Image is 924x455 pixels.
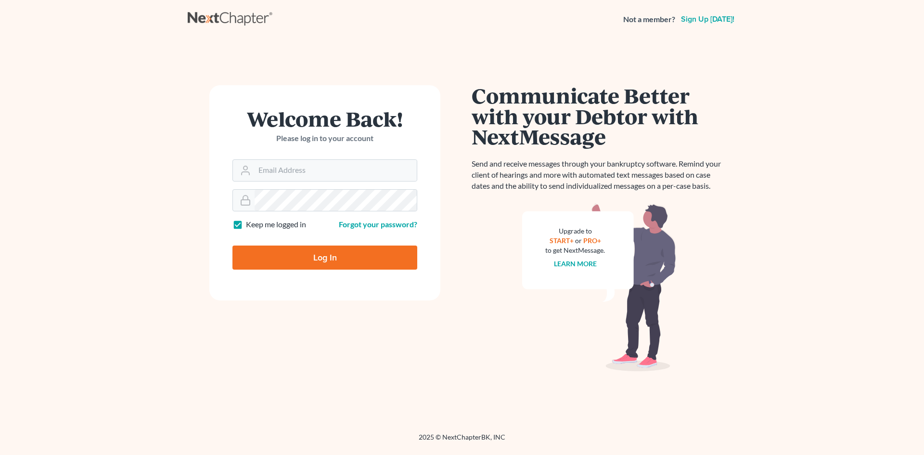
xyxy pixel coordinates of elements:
label: Keep me logged in [246,219,306,230]
input: Log In [232,246,417,270]
a: Sign up [DATE]! [679,15,736,23]
div: to get NextMessage. [545,246,605,255]
strong: Not a member? [623,14,675,25]
a: Forgot your password? [339,220,417,229]
div: Upgrade to [545,226,605,236]
span: or [575,236,582,245]
input: Email Address [255,160,417,181]
img: nextmessage_bg-59042aed3d76b12b5cd301f8e5b87938c9018125f34e5fa2b7a6b67550977c72.svg [522,203,676,372]
a: PRO+ [583,236,601,245]
div: 2025 © NextChapterBK, INC [188,432,736,450]
h1: Communicate Better with your Debtor with NextMessage [472,85,727,147]
a: START+ [550,236,574,245]
p: Please log in to your account [232,133,417,144]
p: Send and receive messages through your bankruptcy software. Remind your client of hearings and mo... [472,158,727,192]
a: Learn more [554,260,597,268]
h1: Welcome Back! [232,108,417,129]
